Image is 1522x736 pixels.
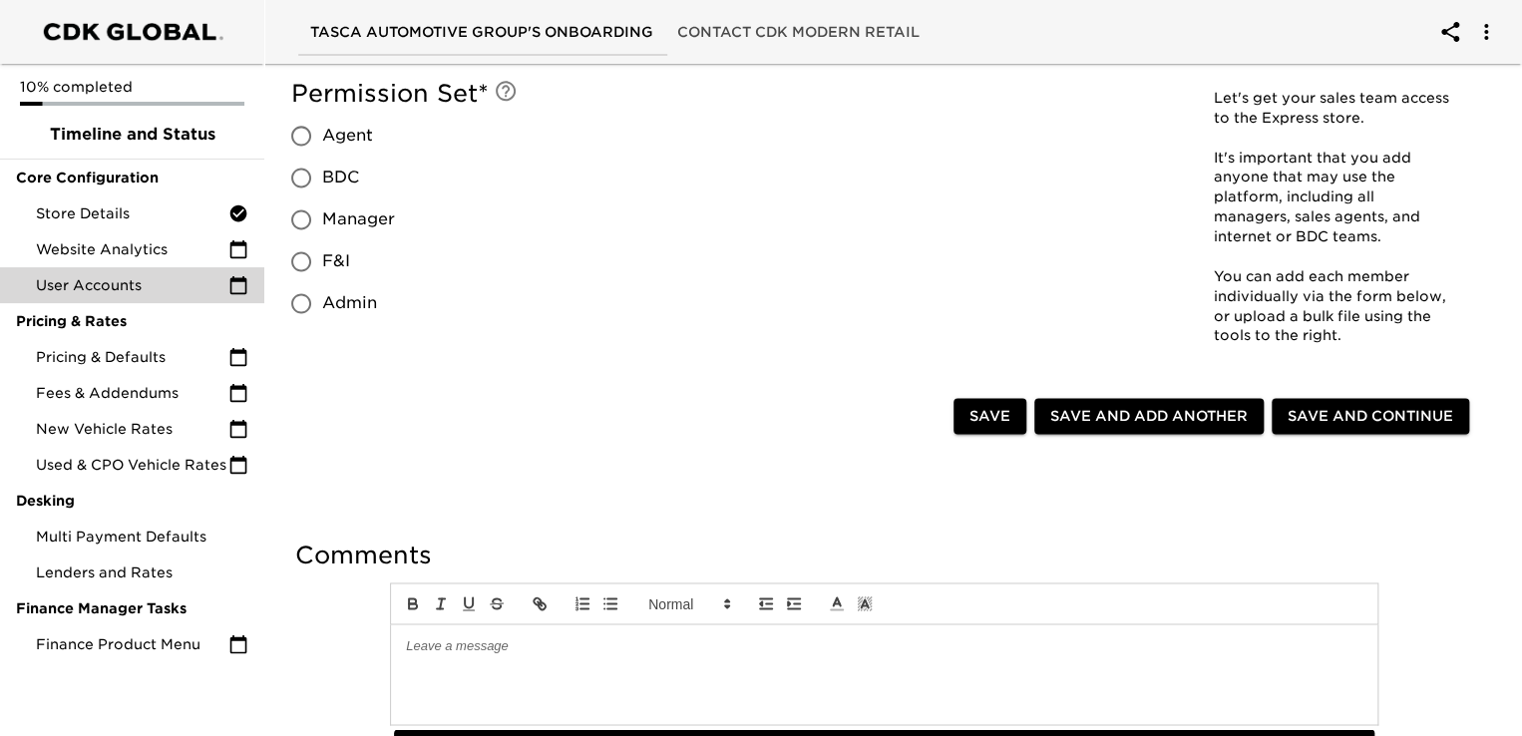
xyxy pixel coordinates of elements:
span: Save and Add Another [1050,404,1248,429]
span: Save and Continue [1288,404,1453,429]
button: Save [953,398,1026,435]
span: Website Analytics [36,239,228,259]
span: Timeline and Status [16,123,248,147]
p: Let's get your sales team access to the Express store. [1214,89,1450,129]
h5: Comments [295,540,1473,571]
span: Multi Payment Defaults [36,527,248,547]
span: Pricing & Defaults [36,347,228,367]
p: You can add each member individually via the form below, or upload a bulk file using the tools to... [1214,266,1450,346]
span: F&I [322,249,350,273]
span: Store Details [36,203,228,223]
span: Desking [16,491,248,511]
span: Finance Manager Tasks [16,598,248,618]
span: BDC [322,166,359,189]
button: account of current user [1462,8,1510,56]
h5: Permission Set [291,78,1163,110]
span: Manager [322,207,395,231]
span: Pricing & Rates [16,311,248,331]
span: New Vehicle Rates [36,419,228,439]
span: Fees & Addendums [36,383,228,403]
span: Used & CPO Vehicle Rates [36,455,228,475]
span: Save [969,404,1010,429]
span: Admin [322,291,377,315]
p: It's important that you add anyone that may use the platform, including all managers, sales agent... [1214,148,1450,246]
span: Core Configuration [16,168,248,187]
span: Tasca Automotive Group's Onboarding [310,20,653,45]
span: Agent [322,124,373,148]
span: Finance Product Menu [36,634,228,654]
span: Contact CDK Modern Retail [677,20,920,45]
span: Lenders and Rates [36,562,248,582]
button: account of current user [1426,8,1474,56]
button: Save and Continue [1272,398,1469,435]
span: User Accounts [36,275,228,295]
button: Save and Add Another [1034,398,1264,435]
p: 10% completed [20,77,244,97]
